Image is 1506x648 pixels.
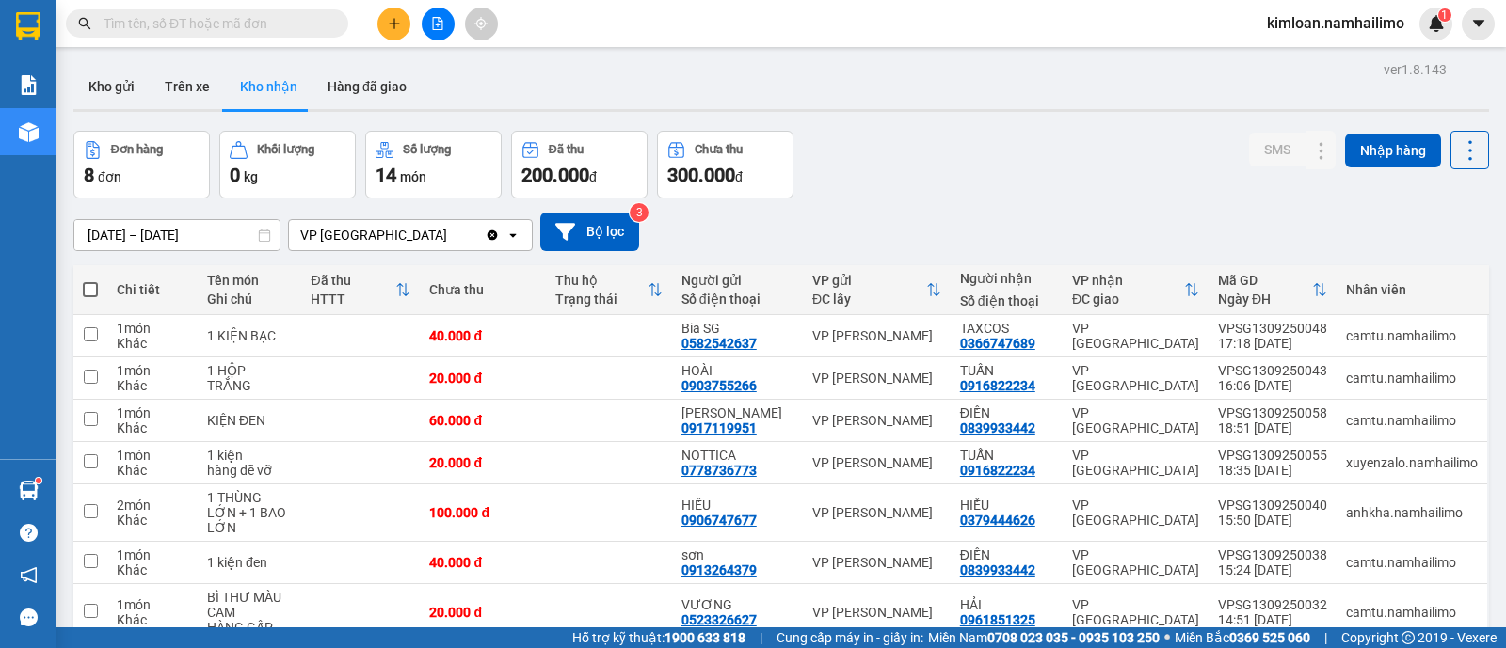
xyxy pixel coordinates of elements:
[207,363,293,393] div: 1 HỘP TRẮNG
[960,293,1053,308] div: Số điện thoại
[403,143,451,156] div: Số lượng
[812,455,941,470] div: VP [PERSON_NAME]
[1209,265,1337,315] th: Toggle SortBy
[20,524,38,542] span: question-circle
[928,627,1160,648] span: Miền Nam
[1218,513,1327,528] div: 15:50 [DATE]
[681,378,757,393] div: 0903755266
[1345,134,1441,167] button: Nhập hàng
[681,405,793,420] div: KIM CÚC
[117,612,188,627] div: Khác
[16,12,40,40] img: logo-vxr
[960,547,1053,562] div: ĐIỀN
[812,413,941,428] div: VP [PERSON_NAME]
[735,169,743,184] span: đ
[812,371,941,386] div: VP [PERSON_NAME]
[1441,8,1448,22] span: 1
[207,448,293,463] div: 1 kiện
[1175,627,1310,648] span: Miền Bắc
[572,627,745,648] span: Hỗ trợ kỹ thuật:
[207,292,293,307] div: Ghi chú
[960,463,1035,478] div: 0916822234
[540,213,639,251] button: Bộ lọc
[1470,15,1487,32] span: caret-down
[1346,328,1478,343] div: camtu.namhailimo
[225,64,312,109] button: Kho nhận
[20,566,38,584] span: notification
[117,547,188,562] div: 1 món
[422,8,455,40] button: file-add
[667,164,735,186] span: 300.000
[429,605,537,620] div: 20.000 đ
[960,597,1053,612] div: HẢI
[665,630,745,645] strong: 1900 633 818
[681,612,757,627] div: 0523326627
[1072,547,1199,577] div: VP [GEOGRAPHIC_DATA]
[1346,555,1478,570] div: camtu.namhailimo
[1063,265,1209,315] th: Toggle SortBy
[681,292,793,307] div: Số điện thoại
[960,562,1035,577] div: 0839933442
[960,513,1035,528] div: 0379444626
[117,498,188,513] div: 2 món
[1072,405,1199,435] div: VP [GEOGRAPHIC_DATA]
[19,481,39,500] img: warehouse-icon
[681,562,757,577] div: 0913264379
[1428,15,1445,32] img: icon-new-feature
[36,478,41,483] sup: 1
[681,463,757,478] div: 0778736773
[117,363,188,378] div: 1 món
[219,131,356,198] button: Khối lượng0kg
[681,498,793,513] div: HIẾU
[812,555,941,570] div: VP [PERSON_NAME]
[84,164,94,186] span: 8
[207,555,293,570] div: 1 kiện đen
[1462,8,1495,40] button: caret-down
[377,8,410,40] button: plus
[207,413,293,428] div: KIỆN ĐEN
[1072,597,1199,627] div: VP [GEOGRAPHIC_DATA]
[73,64,150,109] button: Kho gửi
[555,292,648,307] div: Trạng thái
[117,336,188,351] div: Khác
[117,562,188,577] div: Khác
[1072,363,1199,393] div: VP [GEOGRAPHIC_DATA]
[429,455,537,470] div: 20.000 đ
[429,413,537,428] div: 60.000 đ
[987,630,1160,645] strong: 0708 023 035 - 0935 103 250
[960,271,1053,286] div: Người nhận
[388,17,401,30] span: plus
[1164,634,1170,641] span: ⚪️
[812,328,941,343] div: VP [PERSON_NAME]
[207,463,293,478] div: hàng dễ vỡ
[681,597,793,612] div: VƯƠNG
[19,122,39,142] img: warehouse-icon
[960,405,1053,420] div: ĐIỀN
[1346,413,1478,428] div: camtu.namhailimo
[1218,321,1327,336] div: VPSG1309250048
[1218,547,1327,562] div: VPSG1309250038
[681,448,793,463] div: NOTTICA
[1324,627,1327,648] span: |
[511,131,648,198] button: Đã thu200.000đ
[244,169,258,184] span: kg
[207,273,293,288] div: Tên món
[230,164,240,186] span: 0
[1384,59,1447,80] div: ver 1.8.143
[311,292,395,307] div: HTTT
[1218,378,1327,393] div: 16:06 [DATE]
[74,220,280,250] input: Select a date range.
[1218,420,1327,435] div: 18:51 [DATE]
[695,143,743,156] div: Chưa thu
[312,64,422,109] button: Hàng đã giao
[376,164,396,186] span: 14
[1218,597,1327,612] div: VPSG1309250032
[1249,133,1306,166] button: SMS
[117,378,188,393] div: Khác
[1346,605,1478,620] div: camtu.namhailimo
[960,498,1053,513] div: HIỂU
[1402,631,1415,644] span: copyright
[555,273,648,288] div: Thu hộ
[1218,336,1327,351] div: 17:18 [DATE]
[681,547,793,562] div: sơn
